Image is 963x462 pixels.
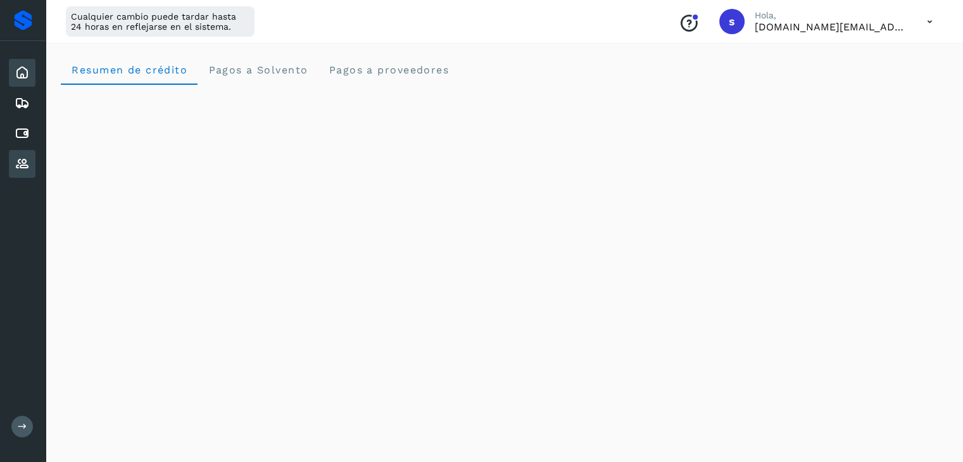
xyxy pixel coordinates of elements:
div: Inicio [9,59,35,87]
div: Cuentas por pagar [9,120,35,147]
span: Resumen de crédito [71,64,187,76]
span: Pagos a Solvento [208,64,308,76]
div: Embarques [9,89,35,117]
div: Proveedores [9,150,35,178]
p: Hola, [755,10,907,21]
span: Pagos a proveedores [328,64,449,76]
p: solvento.sl@segmail.co [755,21,907,33]
div: Cualquier cambio puede tardar hasta 24 horas en reflejarse en el sistema. [66,6,255,37]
